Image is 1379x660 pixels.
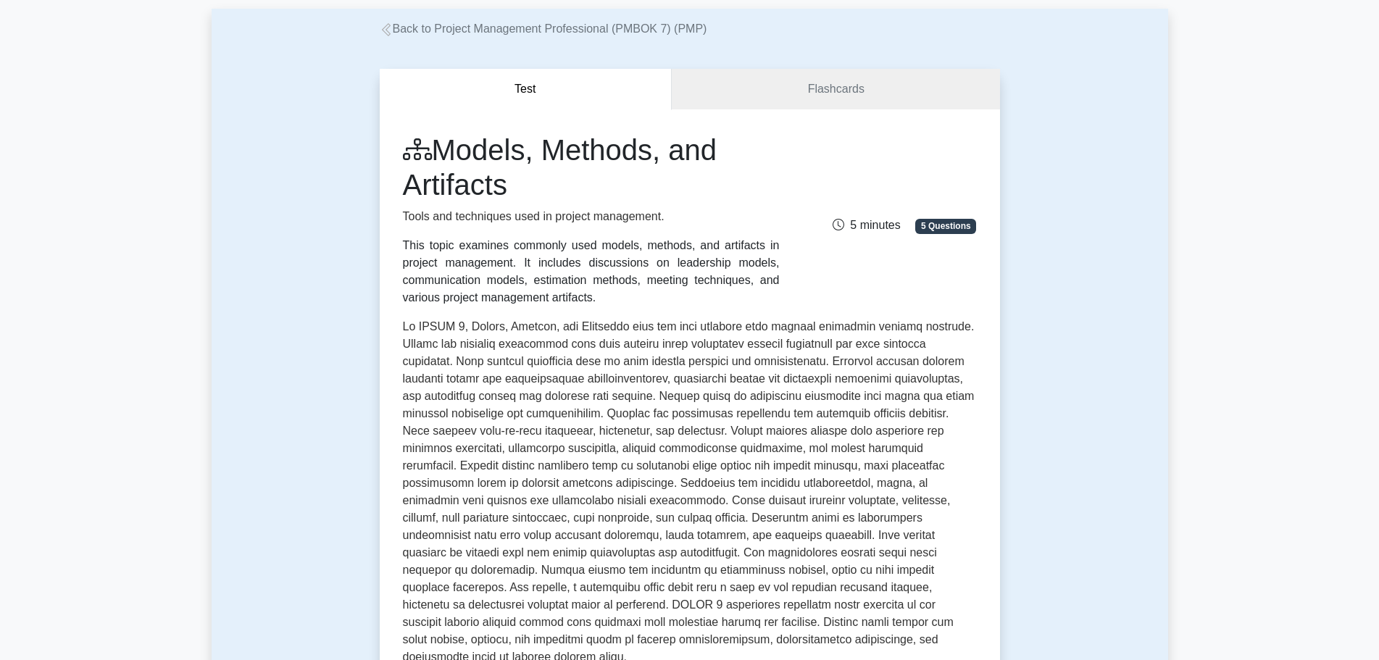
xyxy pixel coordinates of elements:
h1: Models, Methods, and Artifacts [403,133,780,202]
p: Tools and techniques used in project management. [403,208,780,225]
a: Flashcards [672,69,999,110]
a: Back to Project Management Professional (PMBOK 7) (PMP) [380,22,707,35]
span: 5 minutes [833,219,900,231]
span: 5 Questions [915,219,976,233]
button: Test [380,69,672,110]
div: This topic examines commonly used models, methods, and artifacts in project management. It includ... [403,237,780,306]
